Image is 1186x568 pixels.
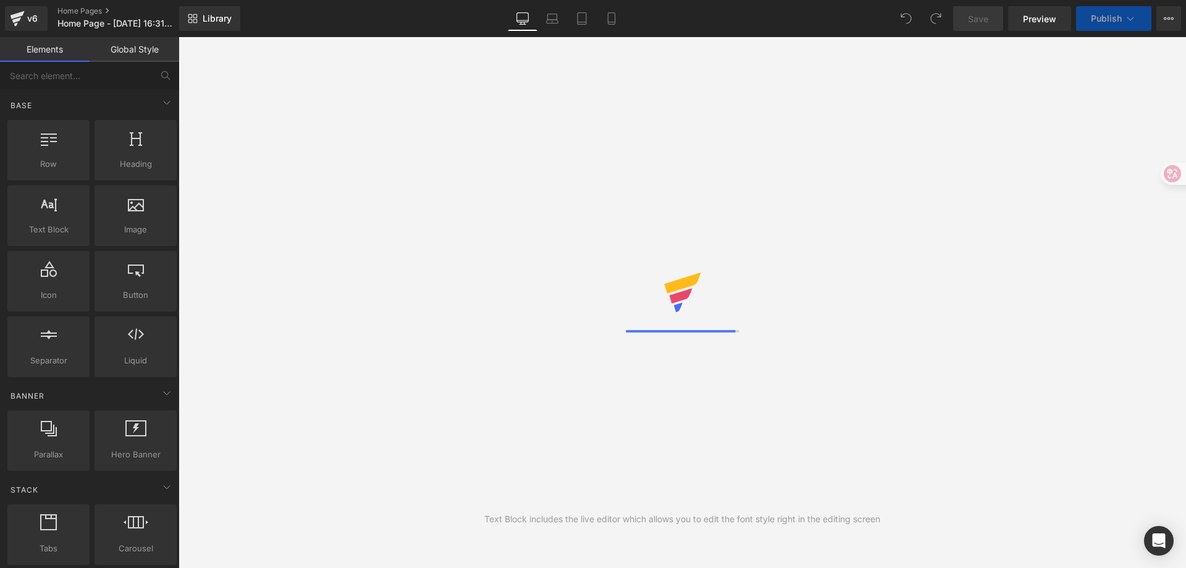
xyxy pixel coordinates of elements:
span: Home Page - [DATE] 16:31:43 [57,19,173,28]
span: Save [968,12,988,25]
div: Open Intercom Messenger [1144,526,1174,556]
span: Publish [1091,14,1122,23]
span: Carousel [98,542,173,555]
a: Desktop [508,6,537,31]
span: Heading [98,158,173,171]
a: New Library [179,6,240,31]
span: Icon [11,289,86,302]
span: Row [11,158,86,171]
span: Hero Banner [98,448,173,461]
span: Parallax [11,448,86,461]
span: Separator [11,354,86,367]
a: Global Style [90,37,179,62]
a: Home Pages [57,6,196,16]
span: Banner [9,390,46,402]
button: Undo [894,6,919,31]
span: Base [9,100,33,111]
a: Tablet [567,6,597,31]
div: Text Block includes the live editor which allows you to edit the font style right in the editing ... [484,512,880,526]
a: Laptop [537,6,567,31]
a: Mobile [597,6,626,31]
span: Image [98,223,173,236]
span: Text Block [11,223,86,236]
button: Publish [1076,6,1151,31]
div: v6 [25,11,40,27]
a: v6 [5,6,48,31]
span: Tabs [11,542,86,555]
a: Preview [1008,6,1071,31]
span: Button [98,289,173,302]
button: Redo [923,6,948,31]
button: More [1156,6,1181,31]
span: Liquid [98,354,173,367]
span: Preview [1023,12,1056,25]
span: Library [203,13,232,24]
span: Stack [9,484,40,496]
